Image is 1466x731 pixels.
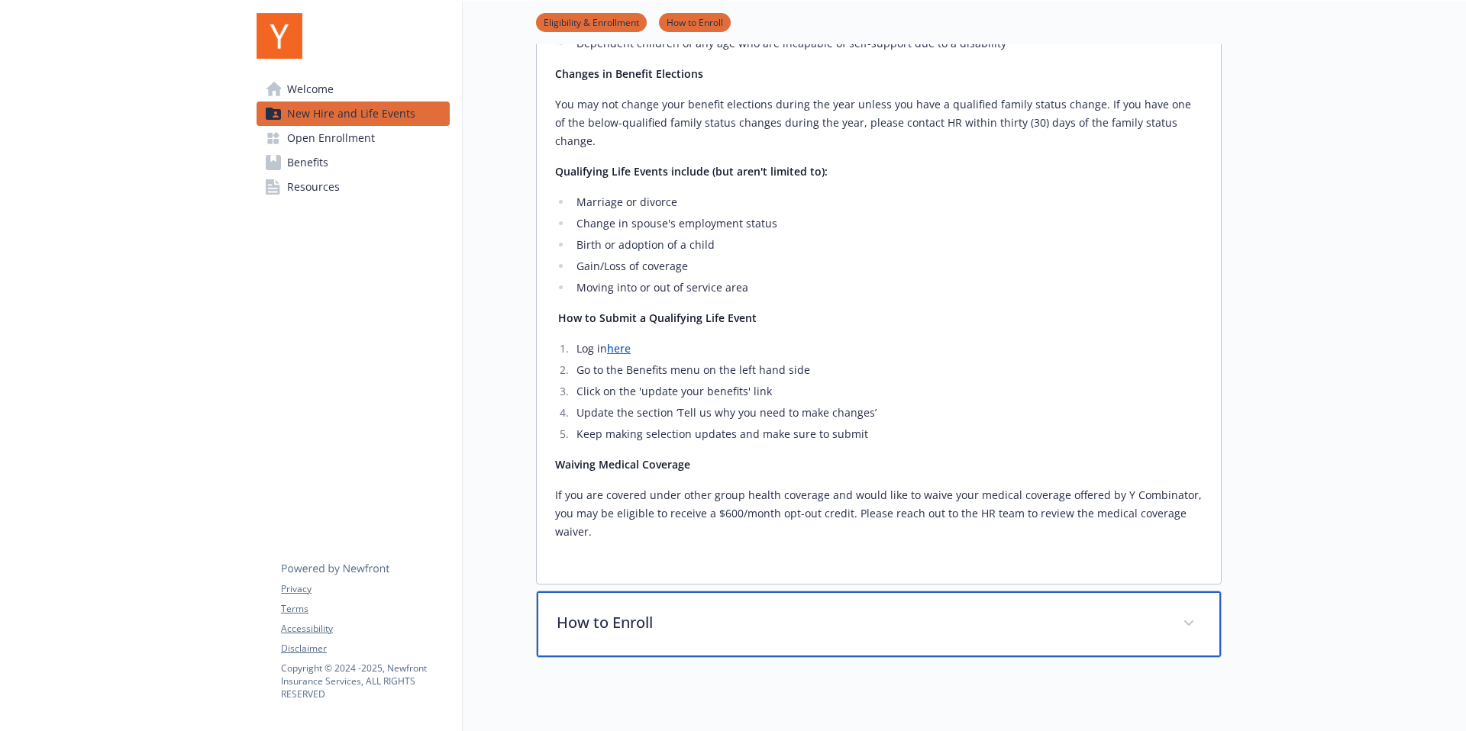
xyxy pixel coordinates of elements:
strong: Qualifying Life Events include (but aren't limited to): [555,164,828,179]
a: Welcome [257,77,450,101]
strong: Changes in Benefit Elections [555,66,703,81]
strong: Waiving Medical Coverage [555,457,690,472]
span: Resources [287,175,340,199]
p: If you are covered under other group health coverage and would like to waive your medical coverag... [555,486,1203,541]
a: Benefits [257,150,450,175]
a: here [607,341,631,356]
a: New Hire and Life Events [257,101,450,126]
p: You may not change your benefit elections during the year unless you have a qualified family stat... [555,95,1203,150]
a: Disclaimer [281,642,449,655]
a: Privacy [281,582,449,596]
p: How to Enroll [557,611,1164,634]
li: Log in [572,340,1203,358]
p: Copyright © 2024 - 2025 , Newfront Insurance Services, ALL RIGHTS RESERVED [281,662,449,700]
li: Birth or adoption of a child [572,236,1203,254]
li: Update the section ‘Tell us why you need to make changes’ [572,404,1203,422]
li: Keep making selection updates and make sure to submit [572,425,1203,443]
span: Benefits [287,150,328,175]
li: Go to the Benefits menu on the left hand side [572,361,1203,379]
a: Terms [281,602,449,616]
li: Click on the 'update your benefits' link [572,382,1203,401]
a: How to Enroll [659,14,731,29]
li: Marriage or divorce [572,193,1203,211]
span: New Hire and Life Events [287,101,415,126]
a: Resources [257,175,450,199]
span: Welcome [287,77,334,101]
strong: How to Submit a Qualifying Life Event [558,311,757,325]
li: Moving into or out of service area [572,279,1203,297]
li: Gain/Loss of coverage [572,257,1203,275]
li: Change in spouse's employment status [572,214,1203,233]
a: Open Enrollment [257,126,450,150]
span: Open Enrollment [287,126,375,150]
a: Accessibility [281,622,449,636]
a: Eligibility & Enrollment [536,14,647,29]
div: How to Enroll [537,591,1221,657]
